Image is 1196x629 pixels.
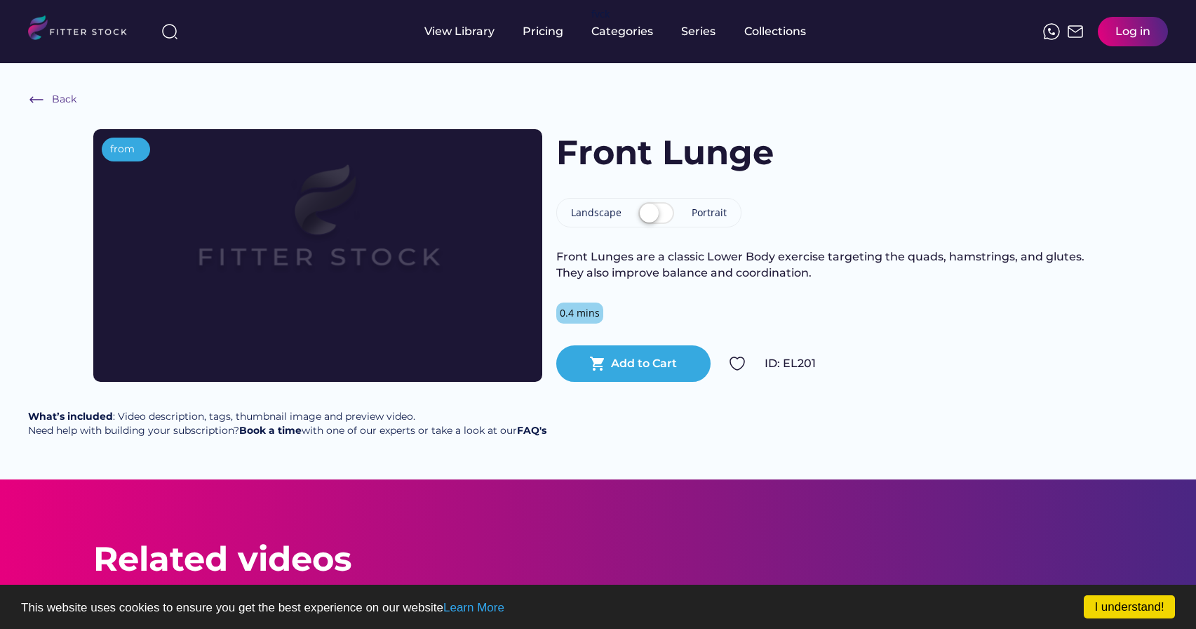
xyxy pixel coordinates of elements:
[28,410,113,423] strong: What’s included
[52,93,76,107] div: Back
[765,356,1103,371] div: ID: EL201
[571,206,621,220] div: Landscape
[560,306,600,320] div: 0.4 mins
[517,424,546,437] a: FAQ's
[1115,24,1150,39] div: Log in
[443,601,504,614] a: Learn More
[93,536,351,583] div: Related videos
[591,24,653,39] div: Categories
[589,355,606,372] button: shopping_cart
[692,206,727,220] div: Portrait
[161,23,178,40] img: search-normal%203.svg
[611,356,677,371] div: Add to Cart
[523,24,563,39] div: Pricing
[1084,595,1175,618] a: I understand!
[556,129,774,176] h1: Front Lunge
[28,91,45,108] img: Frame%20%286%29.svg
[744,24,806,39] div: Collections
[729,355,746,372] img: Group%201000002324.svg
[681,24,716,39] div: Series
[110,143,135,157] div: from
[239,424,302,437] a: Book a time
[28,15,139,44] img: LOGO.svg
[1067,23,1084,40] img: Frame%2051.svg
[591,7,610,21] div: fvck
[21,602,1175,614] p: This website uses cookies to ensure you get the best experience on our website
[138,129,497,331] img: Frame%2079%20%281%29.svg
[424,24,495,39] div: View Library
[28,410,546,437] div: : Video description, tags, thumbnail image and preview video. Need help with building your subscr...
[556,249,1103,281] div: Front Lunges are a classic Lower Body exercise targeting the quads, hamstrings, and glutes. They ...
[1043,23,1060,40] img: meteor-icons_whatsapp%20%281%29.svg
